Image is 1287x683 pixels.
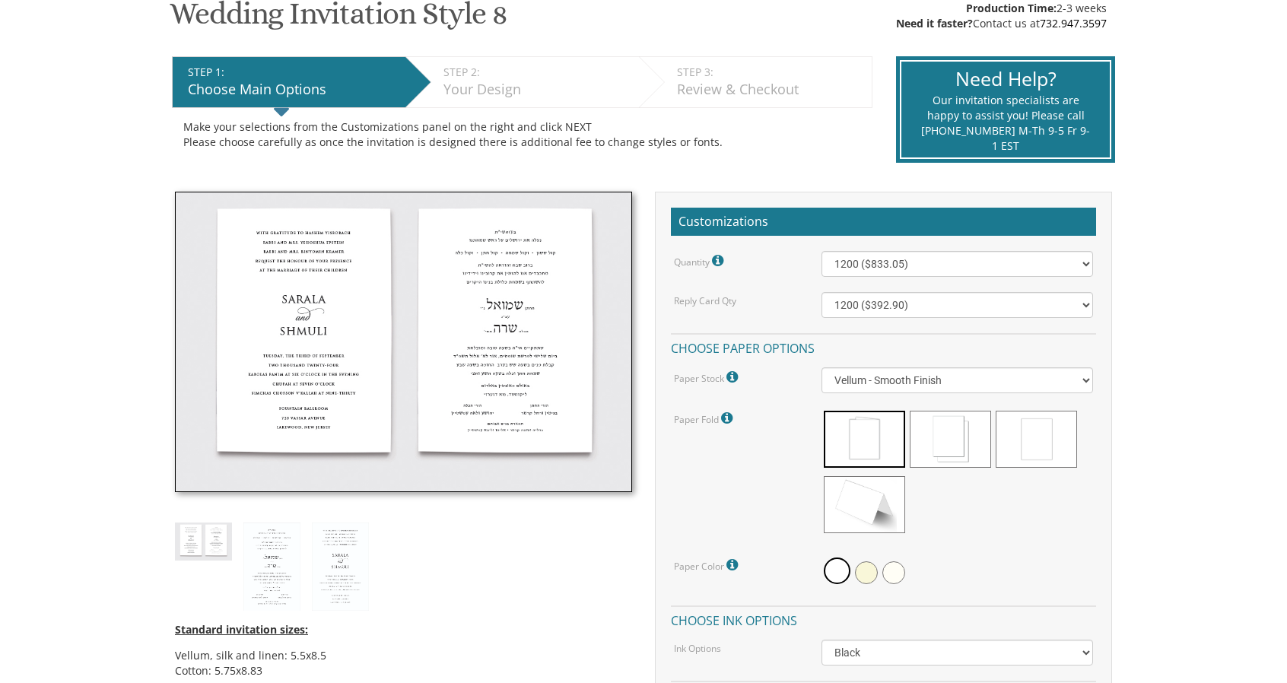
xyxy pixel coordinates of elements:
[674,367,742,387] label: Paper Stock
[674,555,742,575] label: Paper Color
[896,16,973,30] span: Need it faster?
[443,65,631,80] div: STEP 2:
[896,1,1107,31] div: 2-3 weeks Contact us at
[183,119,861,150] div: Make your selections from the Customizations panel on the right and click NEXT Please choose care...
[175,622,308,637] span: Standard invitation sizes:
[243,523,300,611] img: style8_heb.jpg
[671,208,1096,237] h2: Customizations
[188,80,398,100] div: Choose Main Options
[677,80,864,100] div: Review & Checkout
[674,408,736,428] label: Paper Fold
[920,93,1090,154] div: Our invitation specialists are happy to assist you! Please call [PHONE_NUMBER] M-Th 9-5 Fr 9-1 EST
[674,642,721,655] label: Ink Options
[674,251,727,271] label: Quantity
[443,80,631,100] div: Your Design
[920,65,1090,93] div: Need Help?
[1040,16,1107,30] a: 732.947.3597
[674,294,736,307] label: Reply Card Qty
[188,65,398,80] div: STEP 1:
[175,192,632,493] img: style8_thumb.jpg
[175,523,232,560] img: style8_thumb.jpg
[966,1,1057,15] span: Production Time:
[312,523,369,611] img: style8_eng.jpg
[175,663,632,678] li: Cotton: 5.75x8.83
[175,648,632,663] li: Vellum, silk and linen: 5.5x8.5
[671,333,1096,360] h4: Choose paper options
[677,65,864,80] div: STEP 3:
[671,605,1096,632] h4: Choose ink options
